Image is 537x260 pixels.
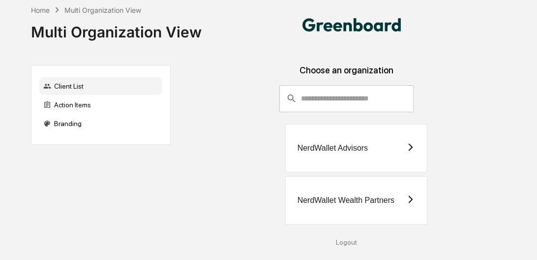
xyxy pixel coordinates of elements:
img: Nerdwallet Compliance [302,18,401,32]
div: Home [31,6,50,14]
div: NerdWallet Wealth Partners [298,196,394,205]
div: Logout [179,238,514,246]
div: NerdWallet Advisors [298,144,368,153]
div: Multi Organization View [64,6,141,14]
div: consultant-dashboard__filter-organizations-search-bar [279,85,414,112]
div: Multi Organization View [31,15,202,41]
div: Choose an organization [179,65,514,85]
div: Client List [39,77,162,95]
div: Branding [39,115,162,132]
div: Action Items [39,96,162,114]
